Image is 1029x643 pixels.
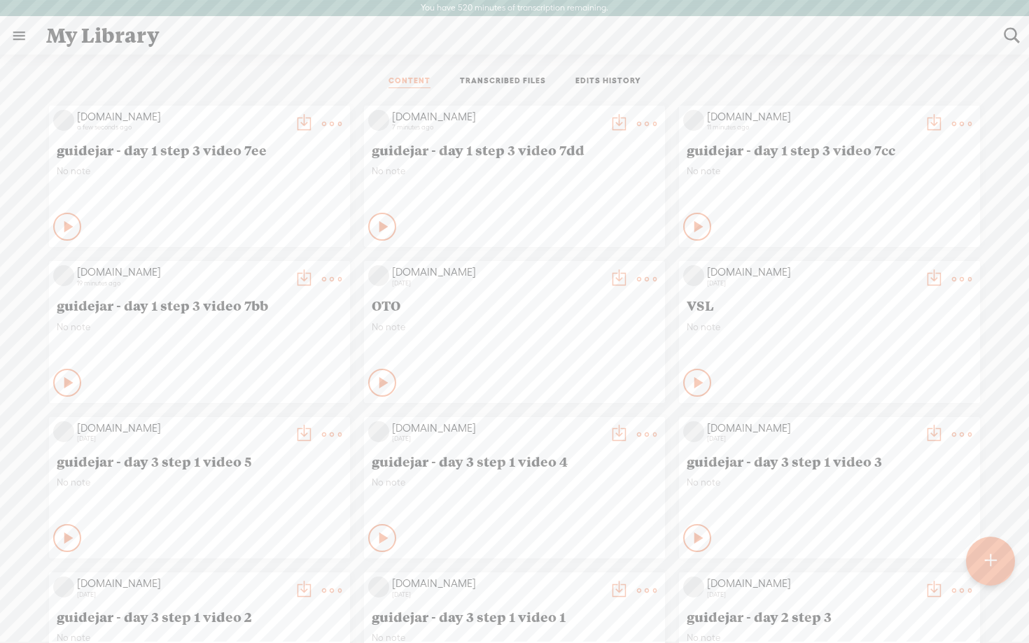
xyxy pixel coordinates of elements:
div: [DOMAIN_NAME] [392,110,602,124]
div: [DOMAIN_NAME] [77,421,287,435]
img: videoLoading.png [683,421,704,442]
div: [DOMAIN_NAME] [392,265,602,279]
span: No note [372,476,657,488]
span: guidejar - day 1 step 3 video 7dd [372,141,657,158]
img: videoLoading.png [683,577,704,598]
span: No note [57,165,342,177]
div: [DOMAIN_NAME] [392,421,602,435]
div: [DOMAIN_NAME] [392,577,602,591]
div: 7 minutes ago [392,123,602,132]
a: TRANSCRIBED FILES [460,76,546,88]
div: [DOMAIN_NAME] [77,577,287,591]
div: [DOMAIN_NAME] [77,265,287,279]
span: No note [57,321,342,333]
img: videoLoading.png [683,110,704,131]
img: videoLoading.png [683,265,704,286]
div: [DATE] [392,279,602,288]
span: guidejar - day 3 step 1 video 5 [57,453,342,469]
a: EDITS HISTORY [575,76,641,88]
span: No note [687,165,972,177]
span: No note [687,476,972,488]
div: [DOMAIN_NAME] [707,265,917,279]
div: [DOMAIN_NAME] [707,421,917,435]
a: CONTENT [388,76,430,88]
span: No note [687,321,972,333]
div: [DATE] [392,591,602,599]
span: guidejar - day 3 step 1 video 2 [57,608,342,625]
span: guidejar - day 3 step 1 video 1 [372,608,657,625]
span: No note [57,476,342,488]
div: [DATE] [77,591,287,599]
img: videoLoading.png [53,265,74,286]
div: My Library [36,17,994,54]
img: videoLoading.png [368,421,389,442]
div: 11 minutes ago [707,123,917,132]
span: guidejar - day 1 step 3 video 7cc [687,141,972,158]
span: guidejar - day 1 step 3 video 7ee [57,141,342,158]
span: OTO [372,297,657,313]
img: videoLoading.png [368,265,389,286]
span: guidejar - day 3 step 1 video 4 [372,453,657,469]
span: guidejar - day 1 step 3 video 7bb [57,297,342,313]
div: a few seconds ago [77,123,287,132]
img: videoLoading.png [53,577,74,598]
div: [DOMAIN_NAME] [707,577,917,591]
span: guidejar - day 2 step 3 [687,608,972,625]
img: videoLoading.png [53,110,74,131]
div: [DATE] [392,434,602,443]
img: videoLoading.png [53,421,74,442]
div: [DOMAIN_NAME] [77,110,287,124]
div: [DATE] [707,279,917,288]
span: No note [372,321,657,333]
div: [DATE] [707,434,917,443]
img: videoLoading.png [368,110,389,131]
span: No note [372,165,657,177]
label: You have 520 minutes of transcription remaining. [421,3,608,14]
div: 19 minutes ago [77,279,287,288]
span: guidejar - day 3 step 1 video 3 [687,453,972,469]
div: [DATE] [77,434,287,443]
span: VSL [687,297,972,313]
div: [DATE] [707,591,917,599]
div: [DOMAIN_NAME] [707,110,917,124]
img: videoLoading.png [368,577,389,598]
